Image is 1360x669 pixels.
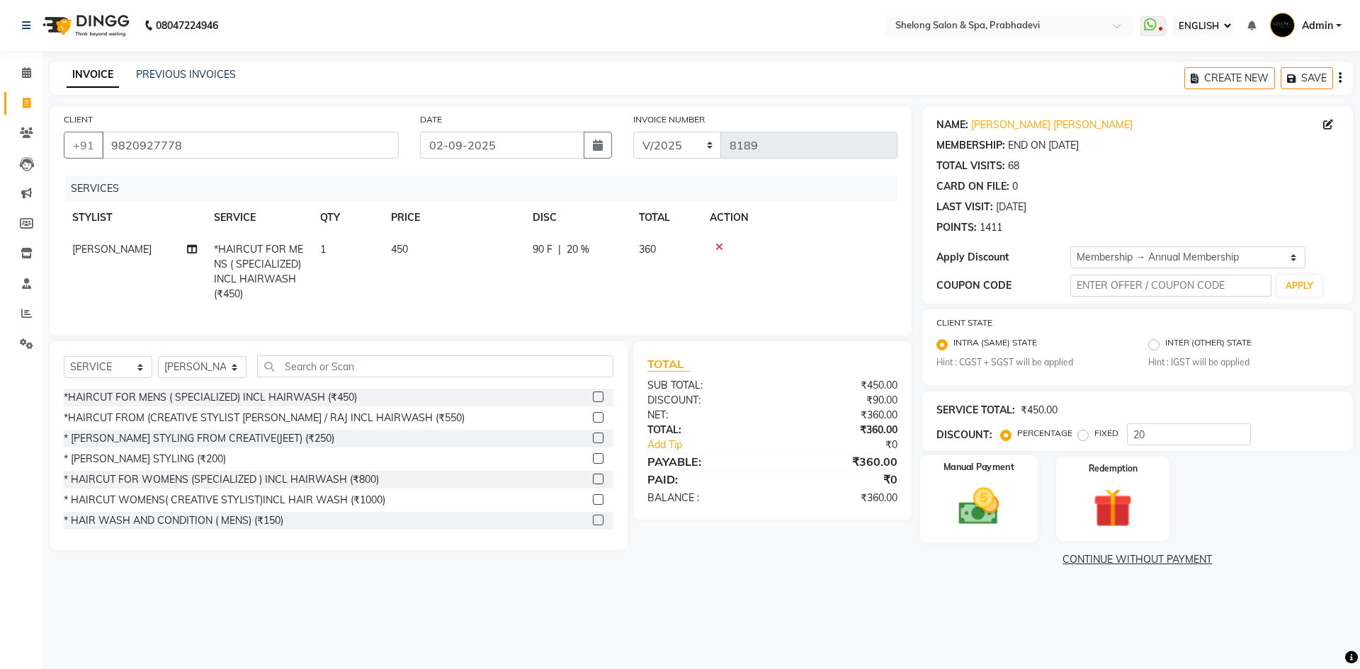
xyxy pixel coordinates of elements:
[64,132,103,159] button: +91
[637,491,772,505] div: BALANCE :
[64,411,465,425] div: *HAIRCUT FROM (CREATIVE STYLIST [PERSON_NAME] / RAJ INCL HAIRWASH (₹550)
[639,243,656,256] span: 360
[382,202,524,234] th: PRICE
[936,138,1005,153] div: MEMBERSHIP:
[558,242,561,257] span: |
[1184,67,1275,89] button: CREATE NEW
[1165,336,1252,353] label: INTER (OTHER) STATE
[980,220,1002,235] div: 1411
[1008,138,1079,153] div: END ON [DATE]
[971,118,1133,132] a: [PERSON_NAME] [PERSON_NAME]
[795,438,907,452] div: ₹0
[67,62,119,88] a: INVOICE
[1081,484,1145,532] img: _gift.svg
[1017,427,1072,440] label: PERCENTAGE
[64,431,334,446] div: * [PERSON_NAME] STYLING FROM CREATIVE(JEET) (₹250)
[1277,275,1322,297] button: APPLY
[647,357,689,372] span: TOTAL
[637,408,772,423] div: NET:
[64,390,357,405] div: *HAIRCUT FOR MENS ( SPECIALIZED) INCL HAIRWASH (₹450)
[1302,18,1333,33] span: Admin
[312,202,382,234] th: QTY
[772,408,907,423] div: ₹360.00
[936,403,1015,418] div: SERVICE TOTAL:
[936,316,992,329] label: CLIENT STATE
[701,202,897,234] th: ACTION
[925,552,1350,567] a: CONTINUE WITHOUT PAYMENT
[946,484,1011,530] img: _cash.svg
[1021,403,1058,418] div: ₹450.00
[1012,179,1018,194] div: 0
[943,461,1014,474] label: Manual Payment
[420,113,442,126] label: DATE
[64,202,205,234] th: STYLIST
[772,471,907,488] div: ₹0
[64,472,379,487] div: * HAIRCUT FOR WOMENS (SPECIALIZED ) INCL HAIRWASH (₹800)
[936,200,993,215] div: LAST VISIT:
[567,242,589,257] span: 20 %
[320,243,326,256] span: 1
[936,428,992,442] div: DISCOUNT:
[936,179,1009,194] div: CARD ON FILE:
[630,202,701,234] th: TOTAL
[64,493,385,508] div: * HAIRCUT WOMENS( CREATIVE STYLIST)INCL HAIR WASH (₹1000)
[637,393,772,408] div: DISCOUNT:
[1089,462,1138,475] label: Redemption
[637,423,772,438] div: TOTAL:
[1070,275,1271,297] input: ENTER OFFER / COUPON CODE
[772,393,907,408] div: ₹90.00
[1094,427,1118,440] label: FIXED
[936,356,1127,369] small: Hint : CGST + SGST will be applied
[524,202,630,234] th: DISC
[936,118,968,132] div: NAME:
[72,243,152,256] span: [PERSON_NAME]
[637,471,772,488] div: PAID:
[1270,13,1295,38] img: Admin
[996,200,1026,215] div: [DATE]
[633,113,705,126] label: INVOICE NUMBER
[64,513,283,528] div: * HAIR WASH AND CONDITION ( MENS) (₹150)
[637,453,772,470] div: PAYABLE:
[637,378,772,393] div: SUB TOTAL:
[36,6,133,45] img: logo
[1281,67,1333,89] button: SAVE
[936,278,1070,293] div: COUPON CODE
[65,176,908,202] div: SERVICES
[936,220,977,235] div: POINTS:
[205,202,312,234] th: SERVICE
[1148,356,1339,369] small: Hint : IGST will be applied
[257,355,613,377] input: Search or Scan
[64,452,226,467] div: * [PERSON_NAME] STYLING (₹200)
[637,438,795,452] a: Add Tip
[533,242,552,257] span: 90 F
[936,250,1070,265] div: Apply Discount
[102,132,399,159] input: SEARCH BY NAME/MOBILE/EMAIL/CODE
[772,491,907,505] div: ₹360.00
[953,336,1037,353] label: INTRA (SAME) STATE
[772,378,907,393] div: ₹450.00
[64,113,93,126] label: CLIENT
[214,243,303,300] span: *HAIRCUT FOR MENS ( SPECIALIZED) INCL HAIRWASH (₹450)
[772,453,907,470] div: ₹360.00
[772,423,907,438] div: ₹360.00
[936,159,1005,173] div: TOTAL VISITS:
[391,243,408,256] span: 450
[1008,159,1019,173] div: 68
[136,68,236,81] a: PREVIOUS INVOICES
[156,6,218,45] b: 08047224946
